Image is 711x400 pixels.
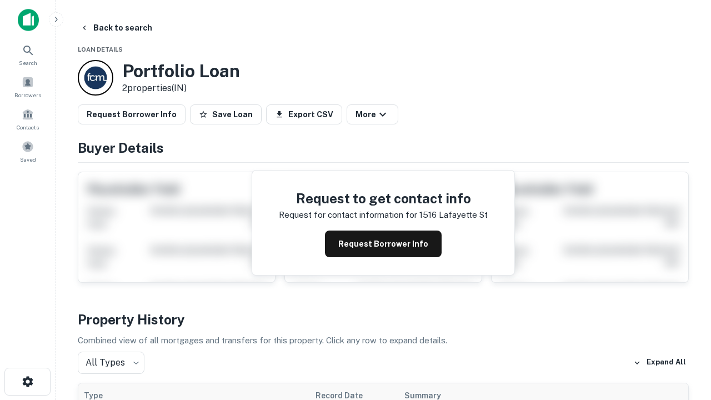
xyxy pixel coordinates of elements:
a: Borrowers [3,72,52,102]
p: 2 properties (IN) [122,82,240,95]
button: Request Borrower Info [78,104,186,124]
button: More [347,104,398,124]
button: Back to search [76,18,157,38]
a: Contacts [3,104,52,134]
p: 1516 lafayette st [419,208,488,222]
p: Request for contact information for [279,208,417,222]
a: Search [3,39,52,69]
iframe: Chat Widget [655,311,711,364]
span: Saved [20,155,36,164]
h4: Buyer Details [78,138,689,158]
div: All Types [78,352,144,374]
button: Export CSV [266,104,342,124]
span: Search [19,58,37,67]
button: Request Borrower Info [325,231,442,257]
img: capitalize-icon.png [18,9,39,31]
span: Borrowers [14,91,41,99]
h4: Property History [78,309,689,329]
span: Loan Details [78,46,123,53]
button: Expand All [630,354,689,371]
p: Combined view of all mortgages and transfers for this property. Click any row to expand details. [78,334,689,347]
h4: Request to get contact info [279,188,488,208]
a: Saved [3,136,52,166]
span: Contacts [17,123,39,132]
h3: Portfolio Loan [122,61,240,82]
button: Save Loan [190,104,262,124]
